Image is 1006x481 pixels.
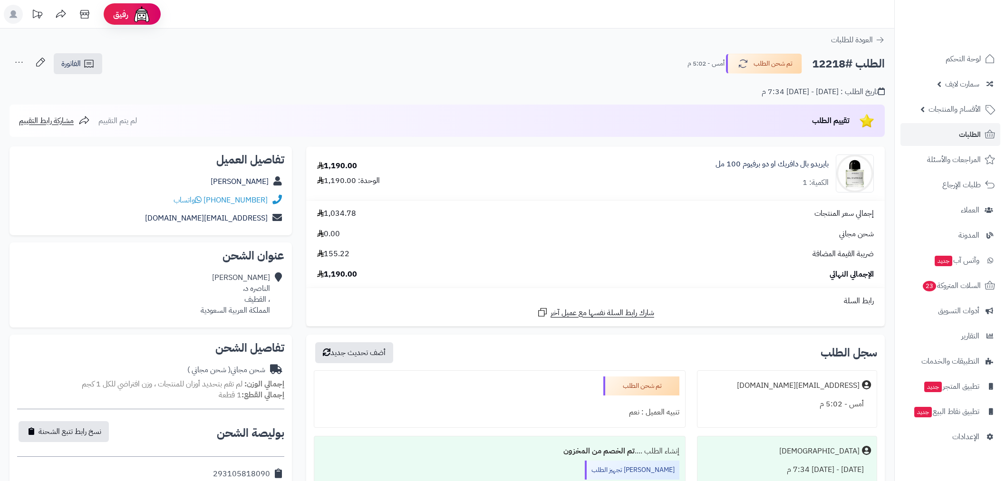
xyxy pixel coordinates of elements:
a: أدوات التسويق [900,299,1000,322]
strong: إجمالي القطع: [242,389,284,401]
a: تطبيق نقاط البيعجديد [900,400,1000,423]
span: الطلبات [959,128,981,141]
div: الوحدة: 1,190.00 [317,175,380,186]
span: 0.00 [317,229,340,240]
a: مشاركة رابط التقييم [19,115,90,126]
a: [EMAIL_ADDRESS][DOMAIN_NAME] [145,212,268,224]
button: نسخ رابط تتبع الشحنة [19,421,109,442]
span: تطبيق نقاط البيع [913,405,979,418]
a: العملاء [900,199,1000,221]
a: تحديثات المنصة [25,5,49,26]
a: [PERSON_NAME] [211,176,269,187]
div: 293105818090 [213,469,270,480]
span: نسخ رابط تتبع الشحنة [39,426,101,437]
img: logo-2.png [941,7,997,27]
button: أضف تحديث جديد [315,342,393,363]
a: المراجعات والأسئلة [900,148,1000,171]
span: مشاركة رابط التقييم [19,115,74,126]
h2: عنوان الشحن [17,250,284,261]
span: الأقسام والمنتجات [929,103,981,116]
span: المراجعات والأسئلة [927,153,981,166]
span: 155.22 [317,249,349,260]
span: الإعدادات [952,430,979,443]
a: طلبات الإرجاع [900,173,1000,196]
span: الفاتورة [61,58,81,69]
span: المدونة [958,229,979,242]
span: رفيق [113,9,128,20]
span: 23 [922,280,936,291]
small: أمس - 5:02 م [687,59,725,68]
h2: تفاصيل العميل [17,154,284,165]
div: تاريخ الطلب : [DATE] - [DATE] 7:34 م [762,87,885,97]
span: إجمالي سعر المنتجات [814,208,874,219]
a: المدونة [900,224,1000,247]
span: 1,034.78 [317,208,356,219]
span: أدوات التسويق [938,304,979,317]
a: التقارير [900,325,1000,347]
div: تنبيه العميل : نعم [320,403,679,422]
a: تطبيق المتجرجديد [900,375,1000,398]
a: الطلبات [900,123,1000,146]
div: تم شحن الطلب [603,376,679,395]
div: أمس - 5:02 م [703,395,871,414]
span: تطبيق المتجر [923,380,979,393]
h2: بوليصة الشحن [217,427,284,439]
span: وآتس آب [934,254,979,267]
span: 1,190.00 [317,269,357,280]
span: الإجمالي النهائي [830,269,874,280]
a: [PHONE_NUMBER] [203,194,268,206]
a: التطبيقات والخدمات [900,350,1000,373]
h2: تفاصيل الشحن [17,342,284,354]
span: جديد [924,382,942,392]
span: تقييم الطلب [812,115,850,126]
small: 1 قطعة [219,389,284,401]
span: العملاء [961,203,979,217]
span: ( شحن مجاني ) [187,364,231,375]
a: لوحة التحكم [900,48,1000,70]
span: شحن مجاني [839,229,874,240]
strong: إجمالي الوزن: [244,378,284,390]
div: إنشاء الطلب .... [320,442,679,461]
div: [DATE] - [DATE] 7:34 م [703,461,871,479]
div: [EMAIL_ADDRESS][DOMAIN_NAME] [737,380,860,391]
a: العودة للطلبات [831,34,885,46]
span: جديد [935,256,952,266]
span: شارك رابط السلة نفسها مع عميل آخر [551,308,654,318]
h3: سجل الطلب [821,347,877,358]
span: التقارير [961,329,979,343]
div: 1,190.00 [317,161,357,172]
img: 7340032806038_byredo_byredo_bal_d_afrique_edp_50ml_1-90x90.jpg [836,154,873,192]
img: ai-face.png [132,5,151,24]
a: السلات المتروكة23 [900,274,1000,297]
span: ضريبة القيمة المضافة [813,249,874,260]
a: بايريدو بال دافريك او دو برفيوم 100 مل [716,159,829,170]
a: واتساب [174,194,202,206]
b: تم الخصم من المخزون [563,445,635,457]
span: العودة للطلبات [831,34,873,46]
div: [PERSON_NAME] الناصره د، ، القطيف المملكة العربية السعودية [201,272,270,316]
button: تم شحن الطلب [726,54,802,74]
a: شارك رابط السلة نفسها مع عميل آخر [537,307,654,318]
span: لم يتم التقييم [98,115,137,126]
span: لم تقم بتحديد أوزان للمنتجات ، وزن افتراضي للكل 1 كجم [82,378,242,390]
span: لوحة التحكم [946,52,981,66]
span: جديد [914,407,932,417]
a: وآتس آبجديد [900,249,1000,272]
div: الكمية: 1 [803,177,829,188]
div: [DEMOGRAPHIC_DATA] [779,446,860,457]
a: الفاتورة [54,53,102,74]
span: السلات المتروكة [922,279,981,292]
div: رابط السلة [310,296,881,307]
span: سمارت لايف [945,77,979,91]
div: [PERSON_NAME] تجهيز الطلب [585,461,679,480]
h2: الطلب #12218 [812,54,885,74]
span: التطبيقات والخدمات [921,355,979,368]
a: الإعدادات [900,425,1000,448]
div: شحن مجاني [187,365,265,375]
span: طلبات الإرجاع [942,178,981,192]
